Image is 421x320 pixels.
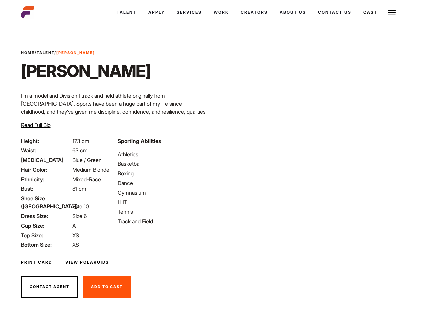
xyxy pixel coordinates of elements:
li: Athletics [118,150,206,158]
strong: Sporting Abilities [118,138,161,144]
span: 81 cm [72,185,86,192]
li: Boxing [118,169,206,177]
span: / / [21,50,95,56]
a: Cast [357,3,383,21]
span: [MEDICAL_DATA]: [21,156,71,164]
span: Top Size: [21,231,71,239]
a: Talent [111,3,142,21]
li: Tennis [118,208,206,216]
li: Track and Field [118,217,206,225]
span: Mixed-Race [72,176,101,183]
span: Hair Color: [21,166,71,174]
span: Shoe Size ([GEOGRAPHIC_DATA]): [21,194,71,210]
li: HIIT [118,198,206,206]
span: 63 cm [72,147,88,154]
span: Medium Blonde [72,166,109,173]
a: Services [171,3,208,21]
span: Add To Cast [91,284,123,289]
span: Read Full Bio [21,122,51,128]
a: Apply [142,3,171,21]
img: Burger icon [388,9,396,17]
button: Read Full Bio [21,121,51,129]
li: Basketball [118,160,206,168]
img: cropped-aefm-brand-fav-22-square.png [21,6,34,19]
span: Waist: [21,146,71,154]
span: Bottom Size: [21,241,71,249]
span: Ethnicity: [21,175,71,183]
h1: [PERSON_NAME] [21,61,151,81]
a: Work [208,3,235,21]
a: Creators [235,3,274,21]
span: Blue / Green [72,157,102,163]
li: Gymnasium [118,189,206,197]
p: I’m a model and Division I track and field athlete originally from [GEOGRAPHIC_DATA]. Sports have... [21,92,207,124]
a: Talent [37,50,54,55]
span: XS [72,232,79,239]
a: Contact Us [312,3,357,21]
span: Size 6 [72,213,87,219]
button: Add To Cast [83,276,131,298]
span: A [72,222,76,229]
span: 173 cm [72,138,89,144]
strong: [PERSON_NAME] [56,50,95,55]
span: Dress Size: [21,212,71,220]
a: Print Card [21,259,52,265]
span: XS [72,241,79,248]
span: Cup Size: [21,222,71,230]
span: Bust: [21,185,71,193]
span: Size 10 [72,203,89,210]
span: Height: [21,137,71,145]
a: View Polaroids [65,259,109,265]
li: Dance [118,179,206,187]
a: About Us [274,3,312,21]
a: Home [21,50,35,55]
button: Contact Agent [21,276,78,298]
